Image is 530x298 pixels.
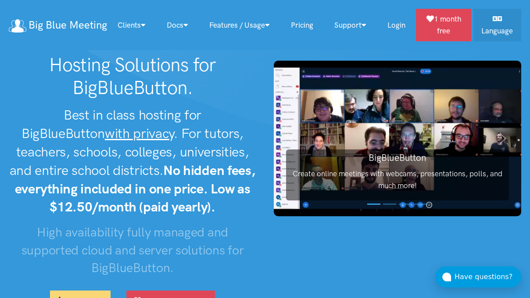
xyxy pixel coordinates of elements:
h3: High availability fully managed and supported cloud and server solutions for BigBlueButton. [9,223,256,276]
h1: Hosting Solutions for BigBlueButton. [9,54,256,99]
p: Create online meetings with webcams, presentations, polls, and much more! [286,168,509,192]
h2: Best in class hosting for BigBlueButton . For tutors, teachers, schools, colleges, universities, ... [9,106,256,216]
button: Have questions? [435,266,521,287]
a: Clients [107,16,156,35]
a: Language [473,9,521,41]
a: Docs [156,16,199,35]
a: Features / Usage [199,16,280,35]
a: Support [324,16,377,35]
strong: No hidden fees, everything included in one price. Low as $12.50/month (paid yearly). [15,162,256,215]
h3: BigBlueButton [286,151,509,164]
img: logo [9,19,26,33]
img: BigBlueButton screenshot [274,61,521,216]
div: Have questions? [455,271,521,283]
a: 1 month free [416,9,471,41]
a: Big Blue Meeting [9,16,107,35]
a: Pricing [280,16,324,35]
u: with privacy [105,125,174,142]
a: Login [377,16,416,35]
